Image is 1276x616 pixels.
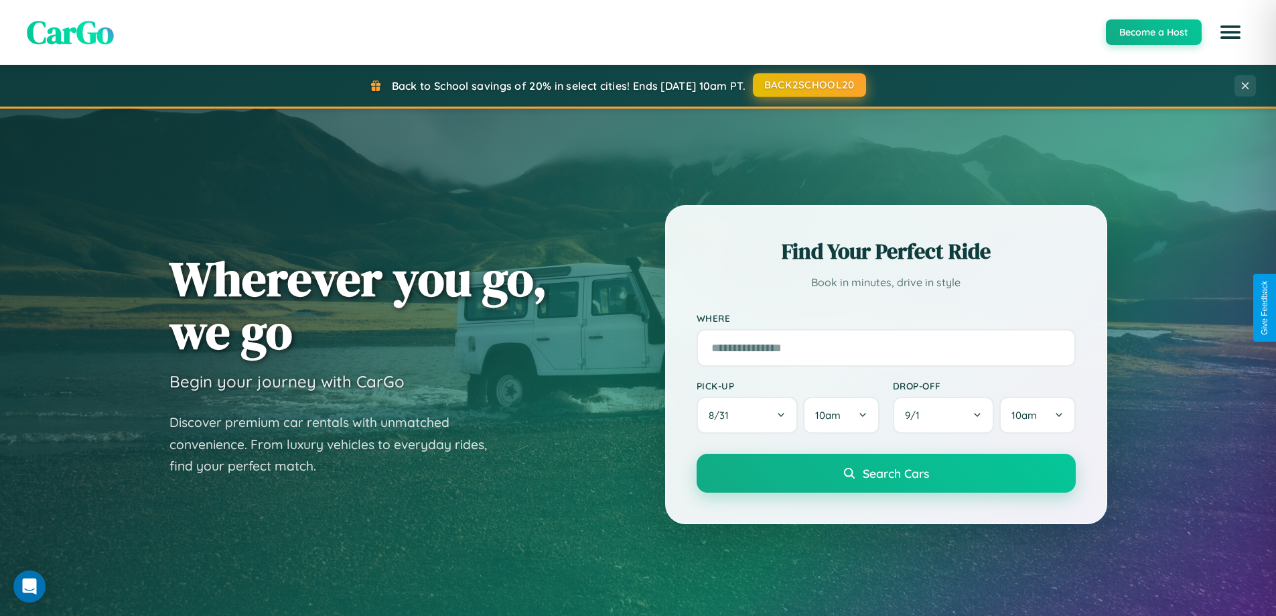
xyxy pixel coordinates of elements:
button: 8/31 [697,397,798,434]
button: Search Cars [697,454,1076,493]
div: Open Intercom Messenger [13,570,46,603]
button: Open menu [1212,13,1249,51]
h1: Wherever you go, we go [169,252,547,358]
button: 9/1 [893,397,995,434]
span: Search Cars [863,466,929,481]
p: Discover premium car rentals with unmatched convenience. From luxury vehicles to everyday rides, ... [169,412,504,477]
h2: Find Your Perfect Ride [697,237,1076,266]
span: CarGo [27,10,114,54]
span: 9 / 1 [905,409,926,422]
button: Become a Host [1106,19,1202,45]
button: 10am [999,397,1075,434]
span: Back to School savings of 20% in select cities! Ends [DATE] 10am PT. [392,79,746,93]
span: 10am [815,409,841,422]
span: 10am [1011,409,1037,422]
label: Where [697,312,1076,324]
p: Book in minutes, drive in style [697,273,1076,292]
label: Drop-off [893,380,1076,391]
span: 8 / 31 [709,409,735,422]
h3: Begin your journey with CarGo [169,371,405,391]
button: 10am [803,397,879,434]
button: BACK2SCHOOL20 [753,73,866,97]
div: Give Feedback [1260,281,1269,335]
label: Pick-up [697,380,879,391]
